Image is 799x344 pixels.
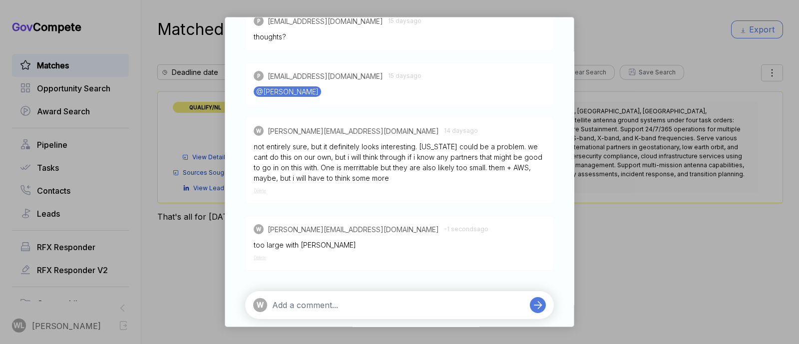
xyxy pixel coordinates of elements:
div: too large with [PERSON_NAME] [254,240,545,250]
span: [EMAIL_ADDRESS][DOMAIN_NAME] [268,71,383,81]
span: Delete [254,188,266,193]
span: 14 days ago [444,126,478,135]
span: [EMAIL_ADDRESS][DOMAIN_NAME] [268,16,383,26]
span: 15 days ago [388,71,421,80]
div: thoughts? [254,31,545,42]
span: [PERSON_NAME][EMAIL_ADDRESS][DOMAIN_NAME] [268,224,439,235]
span: W [256,127,261,135]
span: W [256,226,261,233]
mark: @[PERSON_NAME] [254,86,321,97]
span: [PERSON_NAME][EMAIL_ADDRESS][DOMAIN_NAME] [268,126,439,136]
span: Delete [254,255,266,260]
span: -1 seconds ago [444,225,488,234]
span: P [257,17,260,25]
div: not entirely sure, but it definitely looks interesting. [US_STATE] could be a problem. we cant do... [254,141,545,183]
span: P [257,72,260,80]
span: W [257,300,264,310]
span: 15 days ago [388,16,421,25]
